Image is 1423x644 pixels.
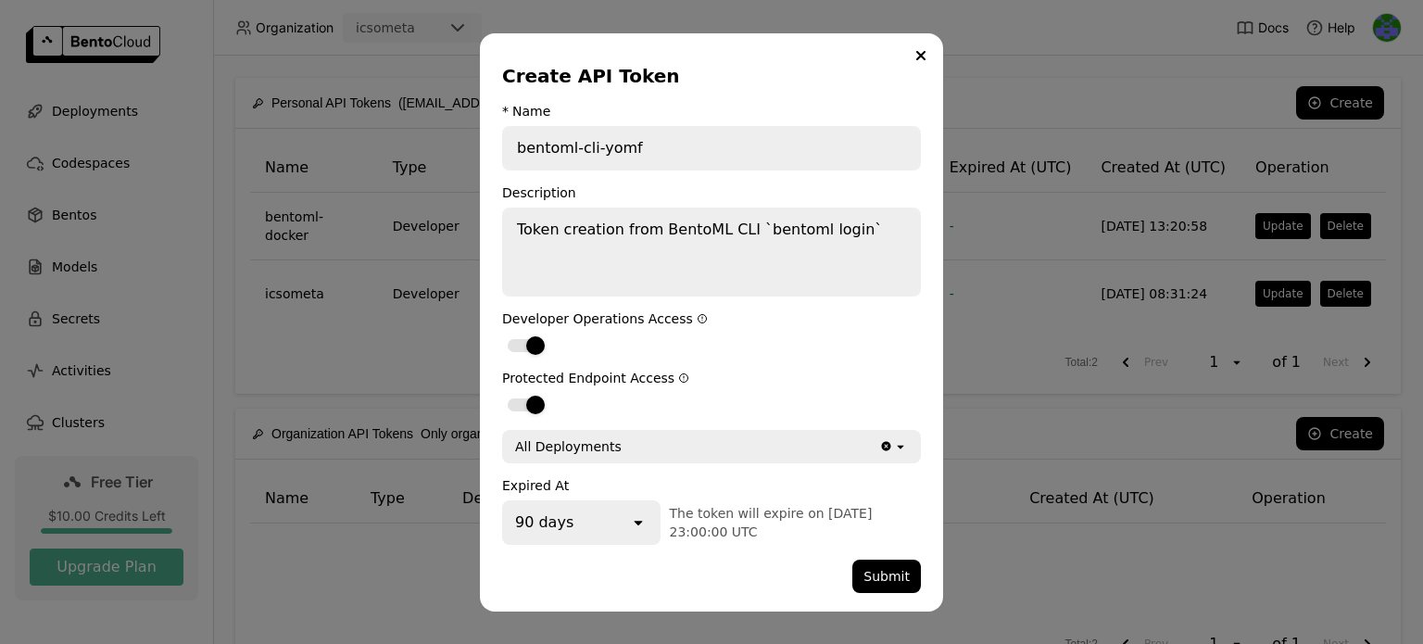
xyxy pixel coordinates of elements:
div: 90 days [515,511,573,534]
div: Protected Endpoint Access [502,371,921,385]
div: All Deployments [515,437,622,456]
button: Submit [852,560,921,593]
button: Close [910,44,932,67]
textarea: Token creation from BentoML CLI `bentoml login` [504,209,919,295]
svg: open [893,439,908,454]
div: Description [502,185,921,200]
div: Name [512,104,550,119]
div: Expired At [502,478,921,493]
div: Developer Operations Access [502,311,921,326]
div: Create API Token [502,63,913,89]
div: dialog [480,33,943,612]
svg: Clear value [879,439,893,453]
span: The token will expire on [DATE] 23:00:00 UTC [670,506,873,539]
input: Selected All Deployments. [623,437,625,456]
svg: open [629,513,648,532]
